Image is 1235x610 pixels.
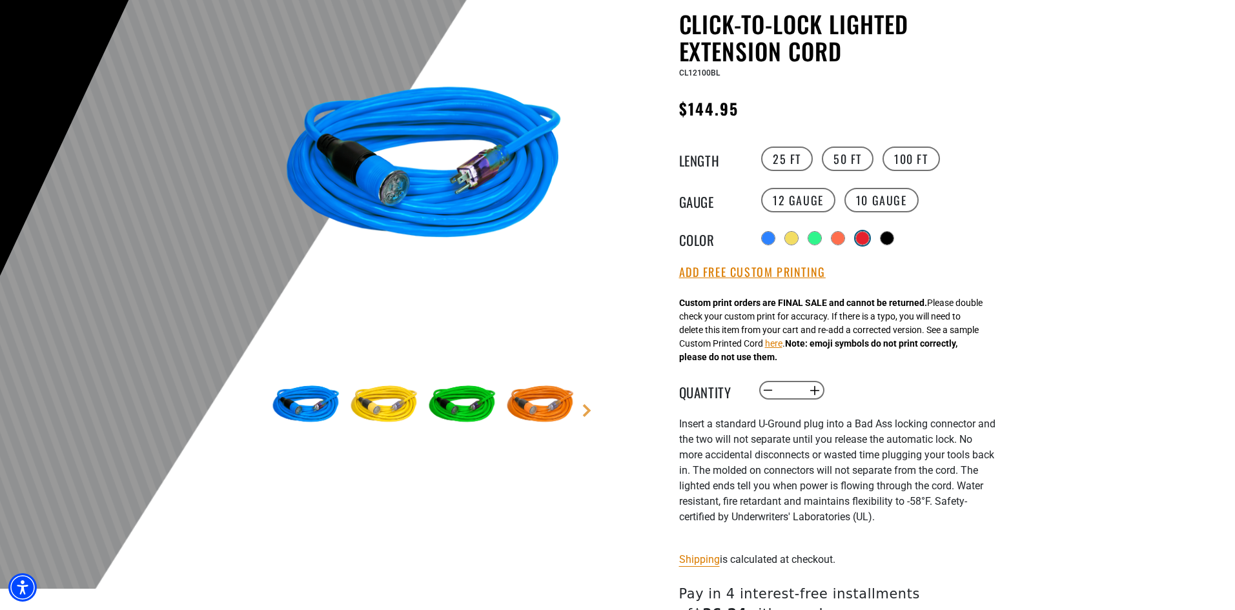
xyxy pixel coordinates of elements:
span: $144.95 [679,97,739,120]
label: Quantity [679,382,744,399]
span: nsert a standard U-Ground plug into a Bad Ass locking connector and the two will not separate unt... [679,418,995,523]
label: 12 Gauge [761,188,835,212]
button: Add Free Custom Printing [679,265,826,280]
label: 25 FT [761,147,813,171]
img: blue [269,13,580,324]
div: Accessibility Menu [8,573,37,602]
img: yellow [347,368,422,443]
label: 50 FT [822,147,873,171]
strong: Custom print orders are FINAL SALE and cannot be returned. [679,298,927,308]
a: Next [580,404,593,417]
legend: Gauge [679,192,744,208]
legend: Color [679,230,744,247]
h1: Click-to-Lock Lighted Extension Cord [679,10,995,65]
div: I [679,416,995,540]
button: here [765,337,782,351]
img: orange [503,368,578,443]
a: Shipping [679,553,720,565]
div: Please double check your custom print for accuracy. If there is a typo, you will need to delete t... [679,296,983,364]
label: 100 FT [883,147,940,171]
span: CL12100BL [679,68,720,77]
img: blue [269,368,343,443]
strong: Note: emoji symbols do not print correctly, please do not use them. [679,338,957,362]
legend: Length [679,150,744,167]
div: is calculated at checkout. [679,551,995,568]
label: 10 Gauge [844,188,919,212]
img: green [425,368,500,443]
